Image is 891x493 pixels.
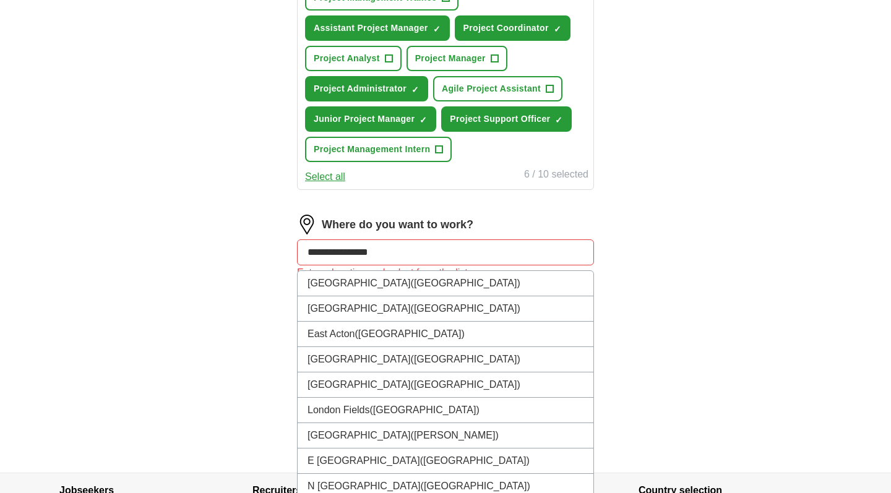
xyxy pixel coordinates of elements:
[524,167,588,184] div: 6 / 10 selected
[298,322,593,347] li: East Acton
[314,113,415,126] span: Junior Project Manager
[420,115,427,125] span: ✓
[305,106,436,132] button: Junior Project Manager✓
[305,169,345,184] button: Select all
[554,24,561,34] span: ✓
[442,82,541,95] span: Agile Project Assistant
[370,405,480,415] span: ([GEOGRAPHIC_DATA])
[314,52,380,65] span: Project Analyst
[298,271,593,296] li: [GEOGRAPHIC_DATA]
[298,372,593,398] li: [GEOGRAPHIC_DATA]
[441,106,572,132] button: Project Support Officer✓
[314,143,430,156] span: Project Management Intern
[297,215,317,234] img: location.png
[305,76,428,101] button: Project Administrator✓
[450,113,550,126] span: Project Support Officer
[421,481,530,491] span: ([GEOGRAPHIC_DATA])
[555,115,562,125] span: ✓
[407,46,507,71] button: Project Manager
[411,278,520,288] span: ([GEOGRAPHIC_DATA])
[305,15,450,41] button: Assistant Project Manager✓
[411,379,520,390] span: ([GEOGRAPHIC_DATA])
[305,137,452,162] button: Project Management Intern
[298,398,593,423] li: London Fields
[314,82,407,95] span: Project Administrator
[415,52,486,65] span: Project Manager
[355,328,465,339] span: ([GEOGRAPHIC_DATA])
[305,46,402,71] button: Project Analyst
[433,24,441,34] span: ✓
[420,455,530,466] span: ([GEOGRAPHIC_DATA])
[455,15,570,41] button: Project Coordinator✓
[298,296,593,322] li: [GEOGRAPHIC_DATA]
[298,448,593,474] li: E [GEOGRAPHIC_DATA]
[411,303,520,314] span: ([GEOGRAPHIC_DATA])
[411,430,499,440] span: ([PERSON_NAME])
[298,347,593,372] li: [GEOGRAPHIC_DATA]
[297,265,594,280] div: Enter a location and select from the list
[322,216,473,233] label: Where do you want to work?
[433,76,562,101] button: Agile Project Assistant
[411,354,520,364] span: ([GEOGRAPHIC_DATA])
[314,22,428,35] span: Assistant Project Manager
[463,22,549,35] span: Project Coordinator
[411,85,419,95] span: ✓
[298,423,593,448] li: [GEOGRAPHIC_DATA]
